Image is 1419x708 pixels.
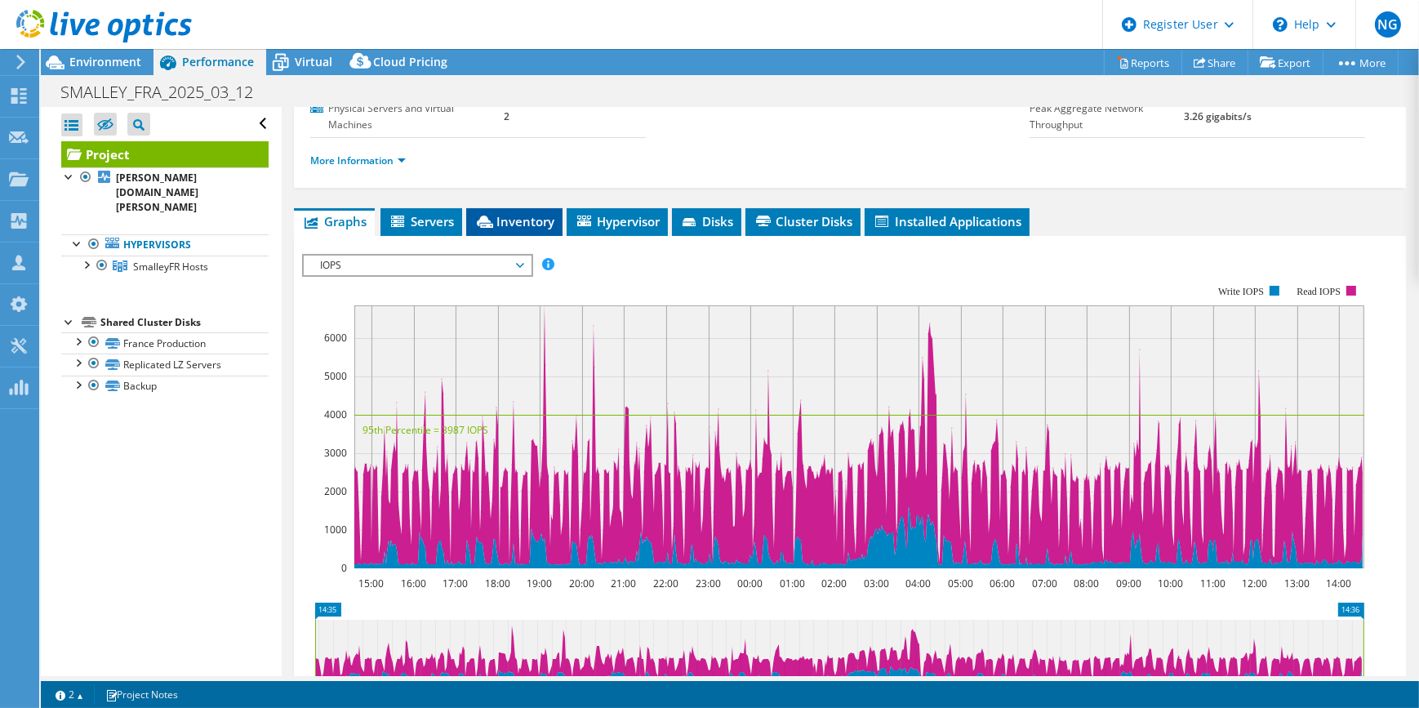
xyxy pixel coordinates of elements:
span: Virtual [295,54,332,69]
span: SmalleyFR Hosts [133,260,208,274]
label: Physical Servers and Virtual Machines [310,100,504,133]
text: 3000 [324,446,347,460]
a: Replicated LZ Servers [61,354,269,375]
text: 0 [341,561,347,575]
span: Servers [389,213,454,229]
text: 19:00 [527,577,553,590]
text: 15:00 [359,577,385,590]
a: France Production [61,332,269,354]
text: 01:00 [781,577,806,590]
a: Project Notes [94,684,189,705]
text: 08:00 [1074,577,1100,590]
span: Environment [69,54,141,69]
text: 16:00 [402,577,427,590]
span: Hypervisor [575,213,660,229]
text: 12:00 [1243,577,1268,590]
text: Read IOPS [1297,286,1341,297]
span: Cluster Disks [754,213,852,229]
a: [PERSON_NAME][DOMAIN_NAME][PERSON_NAME] [61,167,269,218]
span: Inventory [474,213,554,229]
b: 2 [504,109,509,123]
span: Graphs [302,213,367,229]
span: Cloud Pricing [373,54,447,69]
text: 21:00 [612,577,637,590]
text: Write IOPS [1219,286,1265,297]
text: 17:00 [443,577,469,590]
text: 14:00 [1327,577,1352,590]
text: 18:00 [486,577,511,590]
text: 4000 [324,407,347,421]
text: 04:00 [906,577,932,590]
a: More Information [310,154,406,167]
label: Peak Aggregate Network Throughput [1030,100,1184,133]
div: Shared Cluster Disks [100,313,269,332]
text: 22:00 [654,577,679,590]
a: Project [61,141,269,167]
text: 13:00 [1285,577,1310,590]
text: 05:00 [949,577,974,590]
text: 5000 [324,369,347,383]
a: Hypervisors [61,234,269,256]
h1: SMALLEY_FRA_2025_03_12 [53,83,278,101]
a: 2 [44,684,95,705]
svg: \n [1273,17,1288,32]
text: 07:00 [1033,577,1058,590]
a: Reports [1104,50,1182,75]
text: 20:00 [570,577,595,590]
a: More [1323,50,1399,75]
text: 10:00 [1159,577,1184,590]
text: 6000 [324,331,347,345]
span: Disks [680,213,733,229]
b: 3.26 gigabits/s [1184,109,1252,123]
a: SmalleyFR Hosts [61,256,269,277]
text: 95th Percentile = 3987 IOPS [363,423,488,437]
text: 03:00 [865,577,890,590]
text: 1000 [324,523,347,537]
span: NG [1375,11,1401,38]
b: [PERSON_NAME][DOMAIN_NAME][PERSON_NAME] [116,171,198,214]
text: 00:00 [738,577,763,590]
a: Backup [61,376,269,397]
text: 09:00 [1117,577,1142,590]
text: 06:00 [990,577,1016,590]
text: 11:00 [1201,577,1226,590]
span: Performance [182,54,254,69]
a: Share [1181,50,1248,75]
span: Installed Applications [873,213,1021,229]
a: Export [1248,50,1323,75]
span: IOPS [312,256,522,275]
text: 02:00 [822,577,847,590]
text: 23:00 [696,577,722,590]
text: 2000 [324,484,347,498]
